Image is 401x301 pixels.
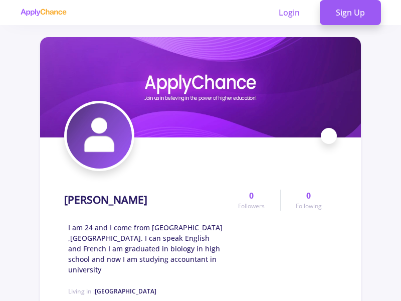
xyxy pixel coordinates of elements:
span: I am 24 and I come from [GEOGRAPHIC_DATA] ,[GEOGRAPHIC_DATA]. I can speak English and French I am... [68,222,223,275]
span: Living in : [68,287,156,295]
h1: [PERSON_NAME] [64,194,147,206]
img: applychance logo text only [20,9,67,17]
span: Followers [238,202,265,211]
span: 0 [249,190,254,202]
span: Following [296,202,322,211]
a: 0Followers [223,190,280,211]
img: mahdi mohajericover image [40,37,361,137]
span: 0 [306,190,311,202]
a: 0Following [280,190,337,211]
img: mahdi mohajeriavatar [67,103,132,169]
span: [GEOGRAPHIC_DATA] [95,287,156,295]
